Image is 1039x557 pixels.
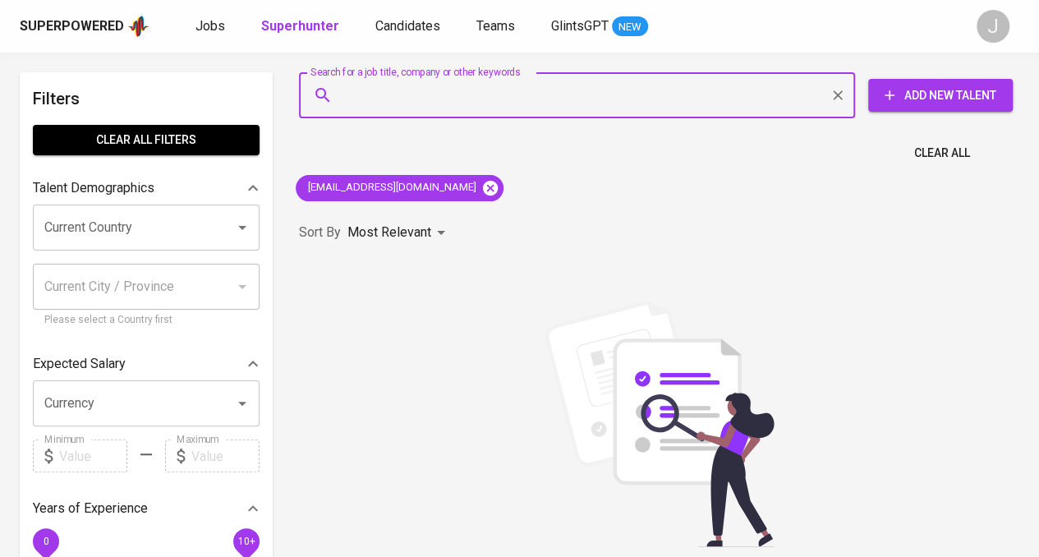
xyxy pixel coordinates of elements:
[868,79,1013,112] button: Add New Talent
[33,172,260,205] div: Talent Demographics
[20,17,124,36] div: Superpowered
[551,18,609,34] span: GlintsGPT
[536,301,783,547] img: file_searching.svg
[127,14,149,39] img: app logo
[33,85,260,112] h6: Filters
[237,536,255,547] span: 10+
[908,138,977,168] button: Clear All
[33,492,260,525] div: Years of Experience
[375,18,440,34] span: Candidates
[33,499,148,518] p: Years of Experience
[299,223,341,242] p: Sort By
[347,223,431,242] p: Most Relevant
[551,16,648,37] a: GlintsGPT NEW
[43,536,48,547] span: 0
[195,18,225,34] span: Jobs
[20,14,149,39] a: Superpoweredapp logo
[881,85,1000,106] span: Add New Talent
[612,19,648,35] span: NEW
[261,18,339,34] b: Superhunter
[347,218,451,248] div: Most Relevant
[914,143,970,163] span: Clear All
[33,178,154,198] p: Talent Demographics
[476,16,518,37] a: Teams
[33,348,260,380] div: Expected Salary
[826,84,849,107] button: Clear
[191,440,260,472] input: Value
[231,392,254,415] button: Open
[296,175,503,201] div: [EMAIL_ADDRESS][DOMAIN_NAME]
[296,180,486,196] span: [EMAIL_ADDRESS][DOMAIN_NAME]
[977,10,1009,43] div: J
[231,216,254,239] button: Open
[33,354,126,374] p: Expected Salary
[476,18,515,34] span: Teams
[33,125,260,155] button: Clear All filters
[261,16,343,37] a: Superhunter
[195,16,228,37] a: Jobs
[375,16,444,37] a: Candidates
[46,130,246,150] span: Clear All filters
[59,440,127,472] input: Value
[44,312,248,329] p: Please select a Country first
